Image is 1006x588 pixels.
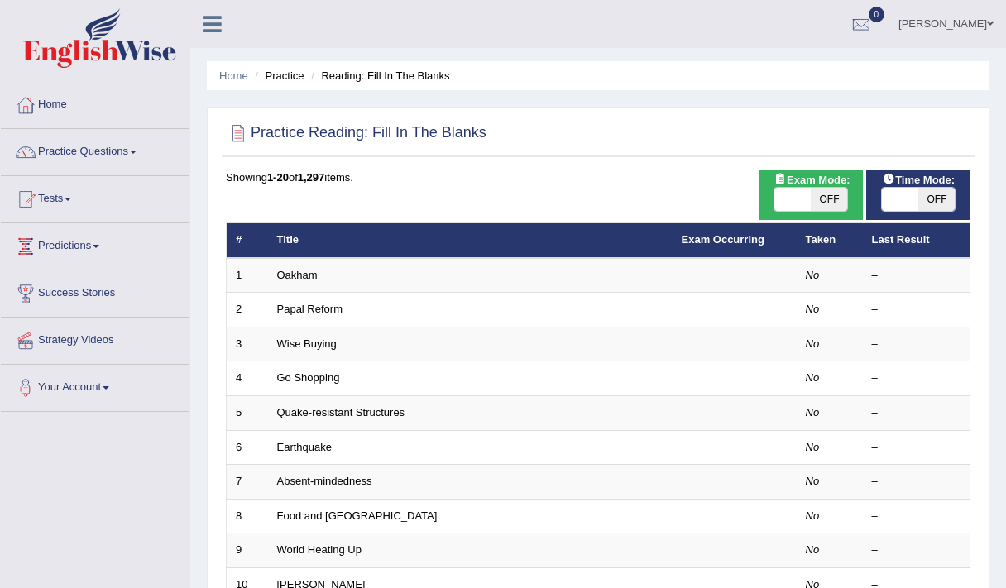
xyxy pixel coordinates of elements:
[277,337,337,350] a: Wise Buying
[806,337,820,350] em: No
[1,318,189,359] a: Strategy Videos
[1,82,189,123] a: Home
[806,406,820,418] em: No
[872,337,961,352] div: –
[863,223,970,258] th: Last Result
[298,171,325,184] b: 1,297
[682,233,764,246] a: Exam Occurring
[277,303,343,315] a: Papal Reform
[806,509,820,522] em: No
[277,441,333,453] a: Earthquake
[226,170,970,185] div: Showing of items.
[872,474,961,490] div: –
[307,68,449,84] li: Reading: Fill In The Blanks
[227,499,268,533] td: 8
[1,223,189,265] a: Predictions
[277,509,438,522] a: Food and [GEOGRAPHIC_DATA]
[806,371,820,384] em: No
[806,543,820,556] em: No
[277,269,318,281] a: Oakham
[806,269,820,281] em: No
[872,370,961,386] div: –
[875,171,961,189] span: Time Mode:
[277,475,372,487] a: Absent-mindedness
[267,171,289,184] b: 1-20
[872,509,961,524] div: –
[227,258,268,293] td: 1
[869,7,885,22] span: 0
[872,405,961,421] div: –
[227,430,268,465] td: 6
[806,303,820,315] em: No
[872,440,961,456] div: –
[767,171,856,189] span: Exam Mode:
[797,223,863,258] th: Taken
[872,543,961,558] div: –
[1,270,189,312] a: Success Stories
[227,396,268,431] td: 5
[277,406,405,418] a: Quake-resistant Structures
[811,188,847,211] span: OFF
[1,365,189,406] a: Your Account
[227,223,268,258] th: #
[251,68,304,84] li: Practice
[872,268,961,284] div: –
[268,223,673,258] th: Title
[918,188,955,211] span: OFF
[227,327,268,361] td: 3
[759,170,863,220] div: Show exams occurring in exams
[1,129,189,170] a: Practice Questions
[227,533,268,568] td: 9
[227,293,268,327] td: 2
[227,465,268,500] td: 7
[806,475,820,487] em: No
[872,302,961,318] div: –
[219,69,248,82] a: Home
[227,361,268,396] td: 4
[1,176,189,218] a: Tests
[806,441,820,453] em: No
[226,121,486,146] h2: Practice Reading: Fill In The Blanks
[277,543,362,556] a: World Heating Up
[277,371,340,384] a: Go Shopping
